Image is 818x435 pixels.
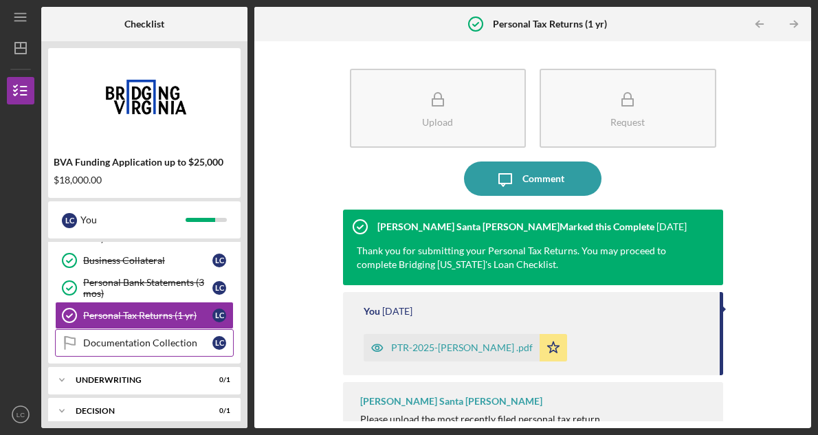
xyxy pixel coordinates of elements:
b: Checklist [124,19,164,30]
div: Upload [422,117,453,127]
time: 2025-09-15 15:48 [656,221,687,232]
button: Request [540,69,716,148]
time: 2025-09-15 12:37 [382,306,412,317]
div: L C [62,213,77,228]
div: Comment [522,161,564,196]
div: PTR-2025-[PERSON_NAME] .pdf [391,342,533,353]
div: L C [212,281,226,295]
button: LC [7,401,34,428]
a: Documentation CollectionLC [55,329,234,357]
text: LC [16,411,25,419]
div: L C [212,254,226,267]
a: Business CollateralLC [55,247,234,274]
div: Underwriting [76,376,196,384]
div: Thank you for submitting your Personal Tax Returns. You may proceed to complete Bridging [US_STAT... [357,244,696,271]
div: [PERSON_NAME] Santa [PERSON_NAME] Marked this Complete [377,221,654,232]
div: Business Collateral [83,255,212,266]
div: You [364,306,380,317]
div: Request [610,117,645,127]
a: Personal Bank Statements (3 mos)LC [55,274,234,302]
img: Product logo [48,55,241,137]
div: 0 / 1 [206,376,230,384]
div: Documentation Collection [83,337,212,348]
button: PTR-2025-[PERSON_NAME] .pdf [364,334,567,361]
div: Personal Tax Returns (1 yr) [83,310,212,321]
button: Upload [350,69,527,148]
div: You [80,208,186,232]
a: Personal Tax Returns (1 yr)LC [55,302,234,329]
b: Personal Tax Returns (1 yr) [493,19,607,30]
div: L C [212,309,226,322]
div: $18,000.00 [54,175,235,186]
div: [PERSON_NAME] Santa [PERSON_NAME] [360,396,542,407]
button: Comment [464,161,601,196]
div: Personal Bank Statements (3 mos) [83,277,212,299]
div: 0 / 1 [206,407,230,415]
div: Decision [76,407,196,415]
div: BVA Funding Application up to $25,000 [54,157,235,168]
div: L C [212,336,226,350]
